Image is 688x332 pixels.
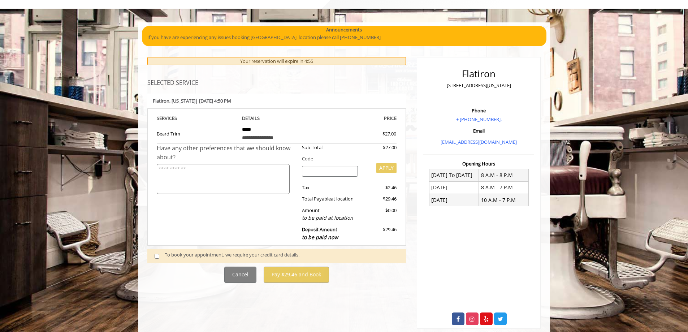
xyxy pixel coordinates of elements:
[479,181,529,194] td: 8 A.M - 7 P.M
[297,207,363,222] div: Amount
[157,122,237,144] td: Beard Trim
[429,169,479,181] td: [DATE] To [DATE]
[147,57,406,65] div: Your reservation will expire in 4:55
[224,267,256,283] button: Cancel
[237,114,317,122] th: DETAILS
[425,108,532,113] h3: Phone
[425,128,532,133] h3: Email
[429,181,479,194] td: [DATE]
[297,184,363,191] div: Tax
[479,169,529,181] td: 8 A.M - 8 P.M
[326,26,362,34] b: Announcements
[363,226,397,241] div: $29.46
[302,214,358,222] div: to be paid at location
[174,115,177,121] span: S
[165,251,399,261] div: To book your appointment, we require your credit card details.
[441,139,517,145] a: [EMAIL_ADDRESS][DOMAIN_NAME]
[456,116,502,122] a: + [PHONE_NUMBER].
[423,161,534,166] h3: Opening Hours
[297,195,363,203] div: Total Payable
[317,114,397,122] th: PRICE
[264,267,329,283] button: Pay $29.46 and Book
[363,184,397,191] div: $2.46
[147,34,541,41] p: If you have are experiencing any issues booking [GEOGRAPHIC_DATA] location please call [PHONE_NUM...
[479,194,529,206] td: 10 A.M - 7 P.M
[429,194,479,206] td: [DATE]
[297,155,397,163] div: Code
[356,130,396,138] div: $27.00
[297,144,363,151] div: Sub-Total
[363,195,397,203] div: $29.46
[363,207,397,222] div: $0.00
[302,226,338,241] b: Deposit Amount
[425,69,532,79] h2: Flatiron
[153,98,231,104] b: Flatiron | [DATE] 4:50 PM
[363,144,397,151] div: $27.00
[169,98,195,104] span: , [US_STATE]
[376,163,397,173] button: APPLY
[147,80,406,86] h3: SELECTED SERVICE
[157,144,297,162] div: Have any other preferences that we should know about?
[157,114,237,122] th: SERVICE
[331,195,354,202] span: at location
[302,234,338,241] span: to be paid now
[425,82,532,89] p: [STREET_ADDRESS][US_STATE]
